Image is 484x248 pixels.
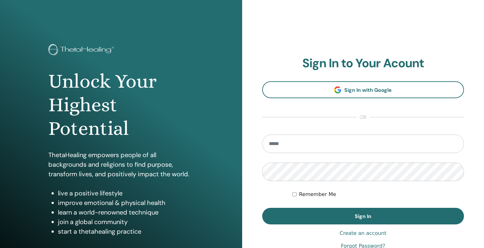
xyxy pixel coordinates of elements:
p: ThetaHealing empowers people of all backgrounds and religions to find purpose, transform lives, a... [48,150,194,179]
button: Sign In [262,208,464,224]
div: Keep me authenticated indefinitely or until I manually logout [292,191,464,198]
li: learn a world-renowned technique [58,208,194,217]
a: Sign In with Google [262,81,464,98]
a: Create an account [340,230,386,237]
h2: Sign In to Your Acount [262,56,464,71]
span: Sign In [355,213,371,220]
li: live a positive lifestyle [58,188,194,198]
li: join a global community [58,217,194,227]
span: or [356,113,370,121]
li: improve emotional & physical health [58,198,194,208]
label: Remember Me [299,191,336,198]
h1: Unlock Your Highest Potential [48,69,194,141]
li: start a thetahealing practice [58,227,194,236]
span: Sign In with Google [344,87,392,93]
